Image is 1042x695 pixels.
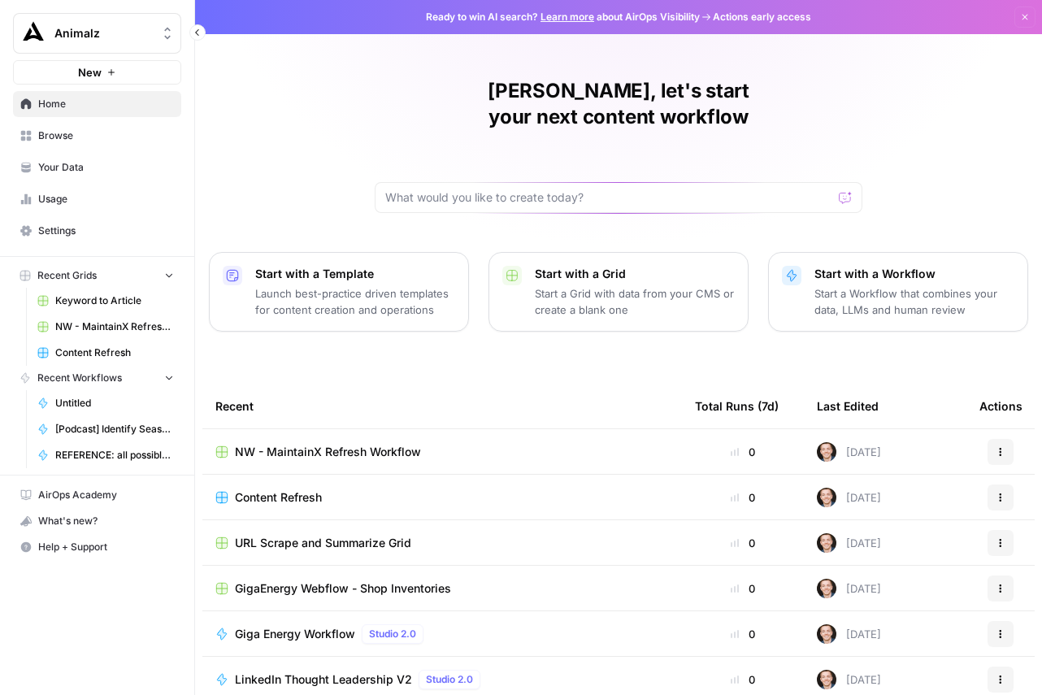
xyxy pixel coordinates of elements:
button: Start with a TemplateLaunch best-practice driven templates for content creation and operations [209,252,469,332]
span: Studio 2.0 [369,627,416,641]
button: Recent Workflows [13,366,181,390]
img: lgt9qu58mh3yk4jks3syankzq6oi [817,579,836,598]
div: 0 [695,444,791,460]
span: Ready to win AI search? about AirOps Visibility [426,10,700,24]
div: [DATE] [817,670,881,689]
span: [Podcast] Identify Season Quotes & Topics [55,422,174,437]
a: Keyword to Article [30,288,181,314]
img: Animalz Logo [19,19,48,48]
span: Giga Energy Workflow [235,626,355,642]
a: Home [13,91,181,117]
h1: [PERSON_NAME], let's start your next content workflow [375,78,862,130]
div: Recent [215,384,669,428]
div: What's new? [14,509,180,533]
span: Help + Support [38,540,174,554]
a: Your Data [13,154,181,180]
span: Recent Workflows [37,371,122,385]
span: New [78,64,102,80]
div: [DATE] [817,579,881,598]
div: Total Runs (7d) [695,384,779,428]
button: Workspace: Animalz [13,13,181,54]
img: lgt9qu58mh3yk4jks3syankzq6oi [817,488,836,507]
span: Home [38,97,174,111]
a: AirOps Academy [13,482,181,508]
span: Settings [38,224,174,238]
span: Your Data [38,160,174,175]
button: Help + Support [13,534,181,560]
a: Settings [13,218,181,244]
a: URL Scrape and Summarize Grid [215,535,669,551]
span: NW - MaintainX Refresh Workflow [55,319,174,334]
span: Animalz [54,25,153,41]
p: Start a Grid with data from your CMS or create a blank one [535,285,735,318]
a: GigaEnergy Webflow - Shop Inventories [215,580,669,597]
a: REFERENCE: all possible steps [30,442,181,468]
p: Launch best-practice driven templates for content creation and operations [255,285,455,318]
div: [DATE] [817,533,881,553]
a: Usage [13,186,181,212]
a: [Podcast] Identify Season Quotes & Topics [30,416,181,442]
div: [DATE] [817,442,881,462]
a: Learn more [541,11,594,23]
div: 0 [695,489,791,506]
a: Untitled [30,390,181,416]
p: Start a Workflow that combines your data, LLMs and human review [814,285,1014,318]
span: Browse [38,128,174,143]
a: LinkedIn Thought Leadership V2Studio 2.0 [215,670,669,689]
div: 0 [695,626,791,642]
span: NW - MaintainX Refresh Workflow [235,444,421,460]
a: Browse [13,123,181,149]
span: Studio 2.0 [426,672,473,687]
a: NW - MaintainX Refresh Workflow [215,444,669,460]
p: Start with a Template [255,266,455,282]
span: URL Scrape and Summarize Grid [235,535,411,551]
img: lgt9qu58mh3yk4jks3syankzq6oi [817,670,836,689]
span: AirOps Academy [38,488,174,502]
a: Giga Energy WorkflowStudio 2.0 [215,624,669,644]
button: Start with a WorkflowStart a Workflow that combines your data, LLMs and human review [768,252,1028,332]
span: Keyword to Article [55,293,174,308]
span: Usage [38,192,174,206]
p: Start with a Workflow [814,266,1014,282]
span: Actions early access [713,10,811,24]
span: REFERENCE: all possible steps [55,448,174,463]
span: Recent Grids [37,268,97,283]
span: Content Refresh [235,489,322,506]
div: [DATE] [817,488,881,507]
img: lgt9qu58mh3yk4jks3syankzq6oi [817,624,836,644]
img: lgt9qu58mh3yk4jks3syankzq6oi [817,533,836,553]
div: 0 [695,580,791,597]
a: NW - MaintainX Refresh Workflow [30,314,181,340]
a: Content Refresh [215,489,669,506]
button: What's new? [13,508,181,534]
span: Content Refresh [55,345,174,360]
span: GigaEnergy Webflow - Shop Inventories [235,580,451,597]
button: New [13,60,181,85]
div: 0 [695,535,791,551]
img: lgt9qu58mh3yk4jks3syankzq6oi [817,442,836,462]
div: [DATE] [817,624,881,644]
span: Untitled [55,396,174,410]
input: What would you like to create today? [385,189,832,206]
div: 0 [695,671,791,688]
div: Last Edited [817,384,879,428]
button: Start with a GridStart a Grid with data from your CMS or create a blank one [488,252,749,332]
p: Start with a Grid [535,266,735,282]
div: Actions [979,384,1022,428]
button: Recent Grids [13,263,181,288]
a: Content Refresh [30,340,181,366]
span: LinkedIn Thought Leadership V2 [235,671,412,688]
